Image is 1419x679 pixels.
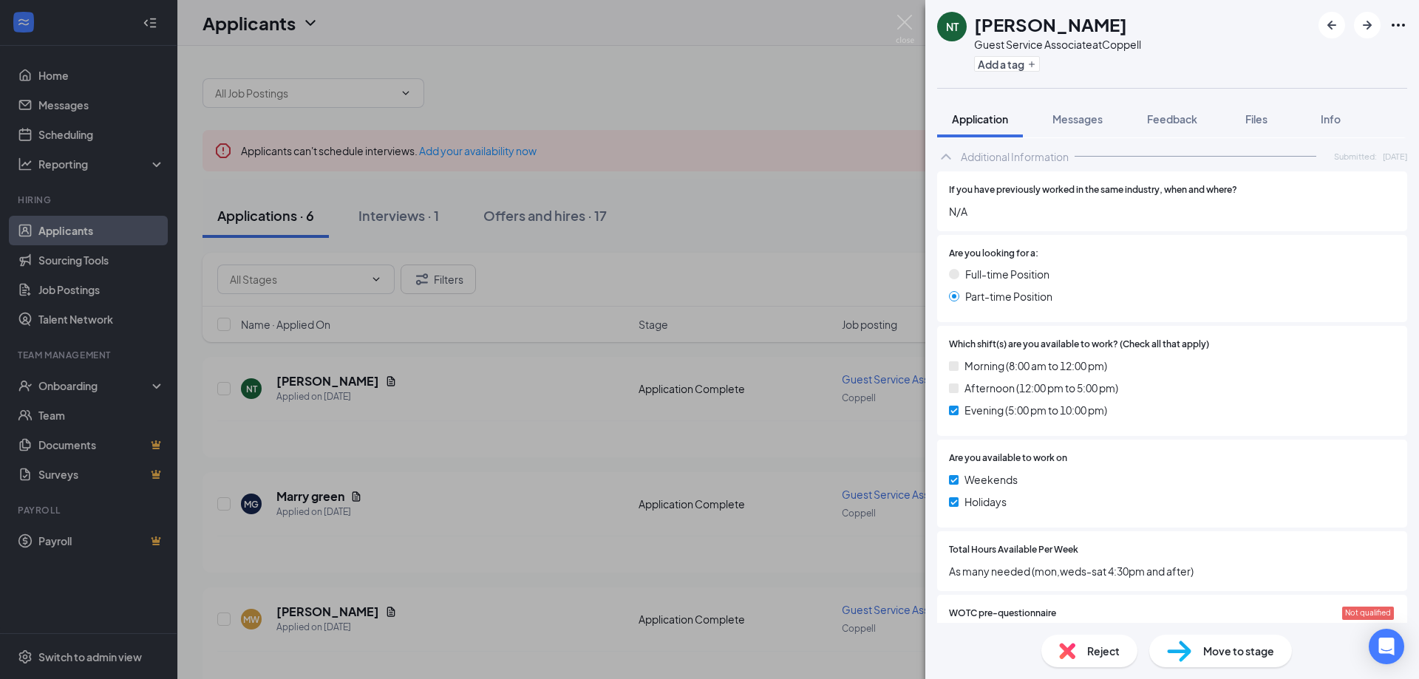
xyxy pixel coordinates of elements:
[1389,16,1407,34] svg: Ellipses
[974,56,1040,72] button: PlusAdd a tag
[965,266,1049,282] span: Full-time Position
[1345,607,1391,619] span: Not qualified
[949,183,1237,197] span: If you have previously worked in the same industry, when and where?
[961,149,1069,164] div: Additional Information
[1358,16,1376,34] svg: ArrowRight
[1334,150,1377,163] span: Submitted:
[949,338,1209,352] span: Which shift(s) are you available to work? (Check all that apply)
[964,471,1018,488] span: Weekends
[965,288,1052,304] span: Part-time Position
[974,37,1141,52] div: Guest Service Associate at Coppell
[1354,12,1381,38] button: ArrowRight
[949,247,1038,261] span: Are you looking for a:
[964,494,1007,510] span: Holidays
[1383,150,1407,163] span: [DATE]
[949,451,1067,465] span: Are you available to work on
[964,402,1107,418] span: Evening (5:00 pm to 10:00 pm)
[1052,112,1103,126] span: Messages
[1369,629,1404,664] div: Open Intercom Messenger
[952,112,1008,126] span: Application
[974,12,1127,37] h1: [PERSON_NAME]
[1147,112,1197,126] span: Feedback
[1027,60,1036,69] svg: Plus
[949,563,1395,579] span: As many needed (mon,weds-sat 4:30pm and after)
[946,19,959,34] div: NT
[1203,643,1274,659] span: Move to stage
[1321,112,1341,126] span: Info
[964,380,1118,396] span: Afternoon (12:00 pm to 5:00 pm)
[949,607,1056,621] span: WOTC pre-questionnaire
[1318,12,1345,38] button: ArrowLeftNew
[1245,112,1267,126] span: Files
[1087,643,1120,659] span: Reject
[949,203,1395,219] span: N/A
[937,148,955,166] svg: ChevronUp
[964,358,1107,374] span: Morning (8:00 am to 12:00 pm)
[1323,16,1341,34] svg: ArrowLeftNew
[949,543,1078,557] span: Total Hours Available Per Week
